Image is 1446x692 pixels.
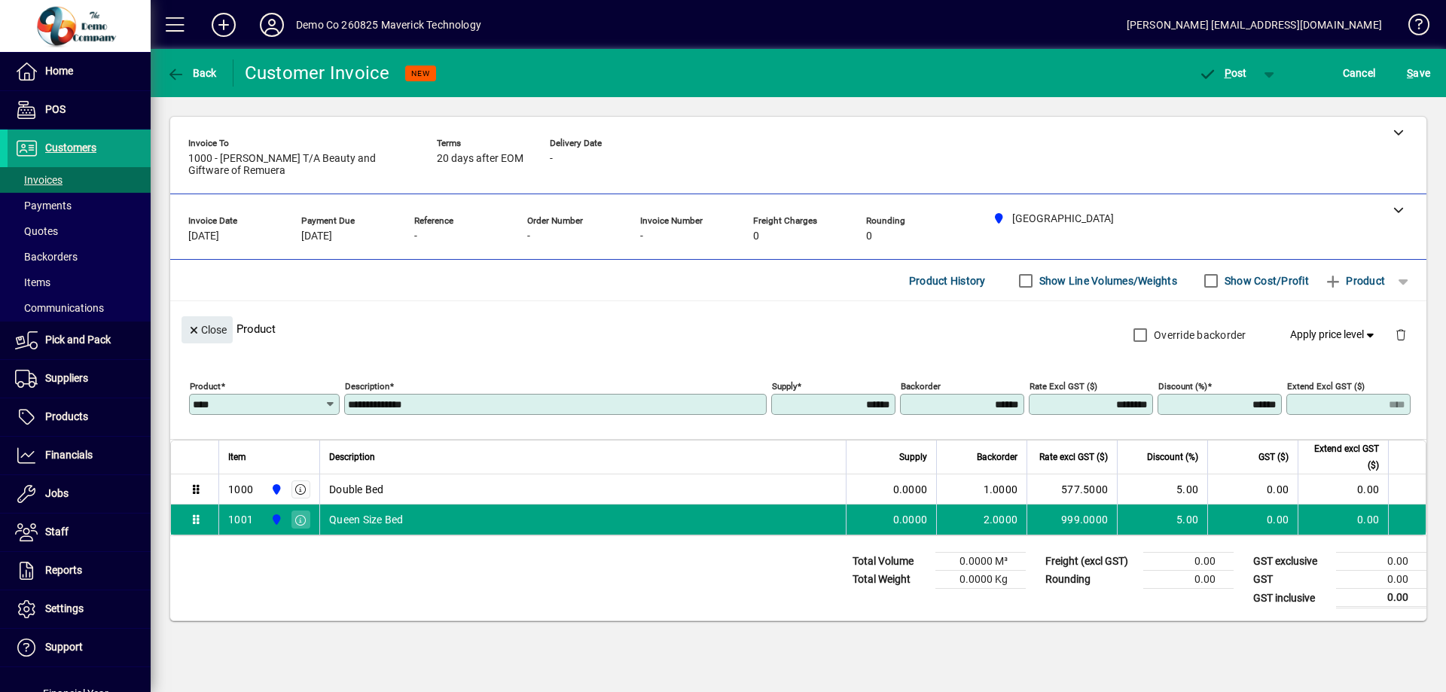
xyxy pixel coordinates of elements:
span: P [1225,67,1231,79]
mat-label: Supply [772,381,797,392]
span: Invoices [15,174,63,186]
app-page-header-button: Back [151,59,233,87]
span: Home [45,65,73,77]
span: ave [1407,61,1430,85]
label: Show Cost/Profit [1222,273,1309,288]
span: Reports [45,564,82,576]
span: Double Bed [329,482,384,497]
div: Product [170,301,1426,356]
span: Financials [45,449,93,461]
a: Financials [8,437,151,474]
button: Post [1191,59,1255,87]
span: Extend excl GST ($) [1307,441,1379,474]
span: Customers [45,142,96,154]
td: GST [1246,571,1336,589]
button: Back [163,59,221,87]
div: 1001 [228,512,253,527]
span: Supply [899,449,927,465]
span: Product [1324,269,1385,293]
span: Queen Size Bed [329,512,404,527]
a: Items [8,270,151,295]
span: [DATE] [188,230,219,242]
td: 0.00 [1143,571,1234,589]
span: Auckland [267,511,284,528]
span: - [414,230,417,242]
span: Auckland [267,481,284,498]
span: [DATE] [301,230,332,242]
button: Cancel [1339,59,1380,87]
span: - [527,230,530,242]
td: 0.00 [1336,553,1426,571]
span: 2.0000 [984,512,1018,527]
span: Quotes [15,225,58,237]
mat-label: Extend excl GST ($) [1287,381,1365,392]
a: Quotes [8,218,151,244]
a: POS [8,91,151,129]
td: 5.00 [1117,474,1207,505]
div: [PERSON_NAME] [EMAIL_ADDRESS][DOMAIN_NAME] [1127,13,1382,37]
span: 0.0000 [893,482,928,497]
span: Cancel [1343,61,1376,85]
span: Payments [15,200,72,212]
button: Profile [248,11,296,38]
span: Suppliers [45,372,88,384]
span: 20 days after EOM [437,153,523,165]
button: Apply price level [1284,322,1383,349]
a: Knowledge Base [1397,3,1427,52]
span: Description [329,449,375,465]
span: Pick and Pack [45,334,111,346]
span: Communications [15,302,104,314]
a: Payments [8,193,151,218]
button: Product History [903,267,992,294]
span: - [550,153,553,165]
span: Jobs [45,487,69,499]
td: 0.00 [1143,553,1234,571]
span: 1000 - [PERSON_NAME] T/A Beauty and Giftware of Remuera [188,153,414,177]
span: Backorders [15,251,78,263]
span: Back [166,67,217,79]
span: Items [15,276,50,288]
span: Support [45,641,83,653]
a: Invoices [8,167,151,193]
label: Show Line Volumes/Weights [1036,273,1177,288]
span: - [640,230,643,242]
a: Backorders [8,244,151,270]
span: POS [45,103,66,115]
a: Staff [8,514,151,551]
td: Rounding [1038,571,1143,589]
td: 0.00 [1207,505,1298,535]
span: Products [45,410,88,422]
div: Customer Invoice [245,61,390,85]
mat-label: Product [190,381,221,392]
div: 999.0000 [1036,512,1108,527]
button: Product [1316,267,1393,294]
button: Save [1403,59,1434,87]
span: Item [228,449,246,465]
span: Discount (%) [1147,449,1198,465]
span: Product History [909,269,986,293]
span: Close [188,318,227,343]
a: Products [8,398,151,436]
td: 0.0000 M³ [935,553,1026,571]
td: 5.00 [1117,505,1207,535]
button: Delete [1383,316,1419,352]
span: Staff [45,526,69,538]
span: Settings [45,602,84,614]
span: Apply price level [1290,327,1377,343]
td: Total Volume [845,553,935,571]
span: Backorder [977,449,1017,465]
a: Home [8,53,151,90]
span: 0 [753,230,759,242]
a: Settings [8,590,151,628]
span: 0.0000 [893,512,928,527]
div: 577.5000 [1036,482,1108,497]
span: 0 [866,230,872,242]
td: GST exclusive [1246,553,1336,571]
td: Total Weight [845,571,935,589]
span: Rate excl GST ($) [1039,449,1108,465]
a: Jobs [8,475,151,513]
span: ost [1198,67,1247,79]
div: 1000 [228,482,253,497]
mat-label: Description [345,381,389,392]
td: 0.00 [1336,589,1426,608]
